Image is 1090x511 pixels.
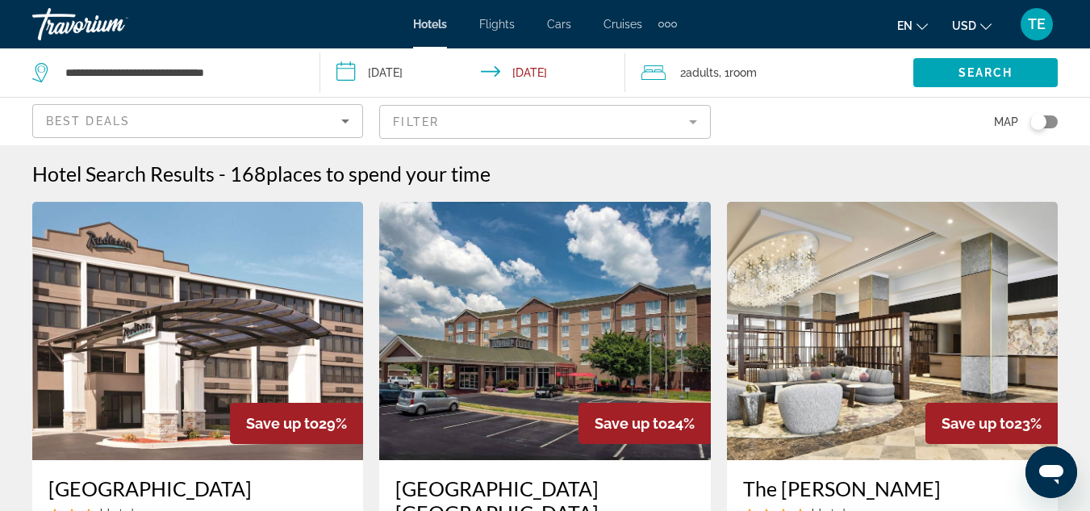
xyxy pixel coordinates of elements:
[729,66,757,79] span: Room
[897,19,913,32] span: en
[230,403,363,444] div: 29%
[942,415,1014,432] span: Save up to
[578,403,711,444] div: 24%
[680,61,719,84] span: 2
[46,111,349,131] mat-select: Sort by
[246,415,319,432] span: Save up to
[958,66,1013,79] span: Search
[32,3,194,45] a: Travorium
[952,14,992,37] button: Change currency
[1025,446,1077,498] iframe: Button to launch messaging window
[230,161,491,186] h2: 168
[952,19,976,32] span: USD
[686,66,719,79] span: Adults
[913,58,1058,87] button: Search
[1028,16,1046,32] span: TE
[379,104,710,140] button: Filter
[925,403,1058,444] div: 23%
[379,202,710,460] img: Hotel image
[603,18,642,31] a: Cruises
[727,202,1058,460] img: Hotel image
[32,161,215,186] h1: Hotel Search Results
[219,161,226,186] span: -
[413,18,447,31] a: Hotels
[479,18,515,31] a: Flights
[32,202,363,460] img: Hotel image
[595,415,667,432] span: Save up to
[1018,115,1058,129] button: Toggle map
[743,476,1042,501] a: The [PERSON_NAME]
[719,61,757,84] span: , 1
[625,48,913,97] button: Travelers: 2 adults, 0 children
[320,48,624,97] button: Check-in date: Sep 14, 2025 Check-out date: Sep 15, 2025
[1016,7,1058,41] button: User Menu
[46,115,130,128] span: Best Deals
[994,111,1018,133] span: Map
[547,18,571,31] a: Cars
[266,161,491,186] span: places to spend your time
[897,14,928,37] button: Change language
[658,11,677,37] button: Extra navigation items
[48,476,347,501] a: [GEOGRAPHIC_DATA]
